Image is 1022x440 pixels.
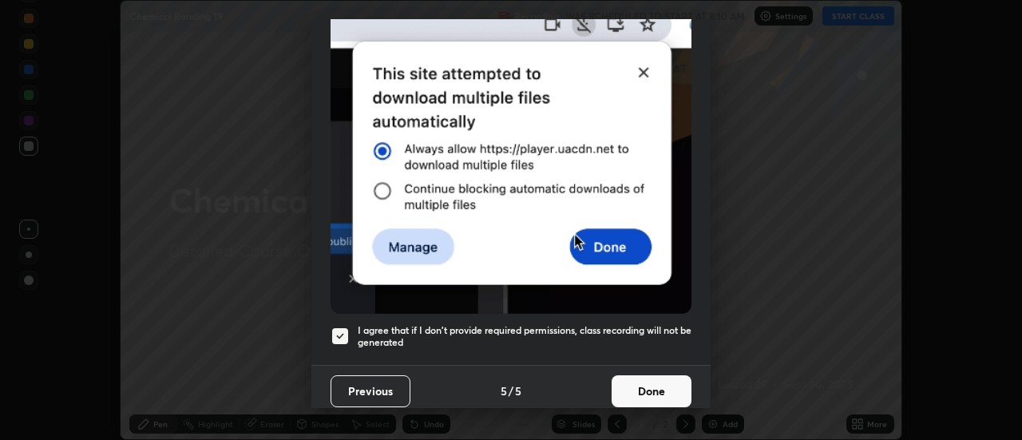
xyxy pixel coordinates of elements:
h4: 5 [501,383,507,399]
h4: 5 [515,383,521,399]
h5: I agree that if I don't provide required permissions, class recording will not be generated [358,324,691,349]
button: Done [612,375,691,407]
button: Previous [331,375,410,407]
h4: / [509,383,513,399]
